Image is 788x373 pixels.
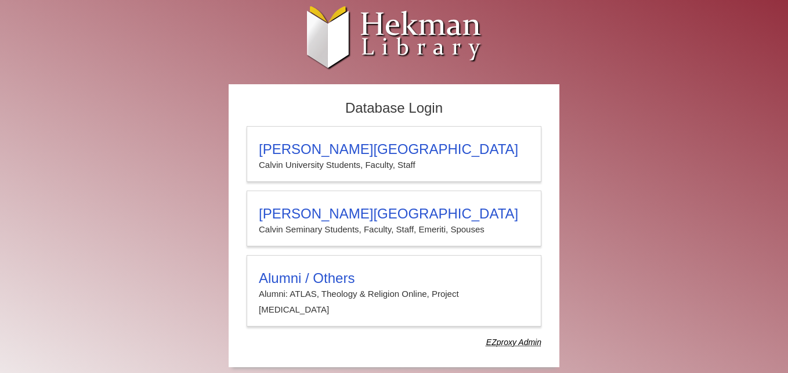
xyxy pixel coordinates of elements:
[259,141,529,157] h3: [PERSON_NAME][GEOGRAPHIC_DATA]
[259,157,529,173] p: Calvin University Students, Faculty, Staff
[259,222,529,237] p: Calvin Seminary Students, Faculty, Staff, Emeriti, Spouses
[259,286,529,317] p: Alumni: ATLAS, Theology & Religion Online, Project [MEDICAL_DATA]
[259,270,529,317] summary: Alumni / OthersAlumni: ATLAS, Theology & Religion Online, Project [MEDICAL_DATA]
[247,191,541,246] a: [PERSON_NAME][GEOGRAPHIC_DATA]Calvin Seminary Students, Faculty, Staff, Emeriti, Spouses
[241,96,547,120] h2: Database Login
[247,126,541,182] a: [PERSON_NAME][GEOGRAPHIC_DATA]Calvin University Students, Faculty, Staff
[259,206,529,222] h3: [PERSON_NAME][GEOGRAPHIC_DATA]
[486,338,541,347] dfn: Use Alumni login
[259,270,529,286] h3: Alumni / Others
